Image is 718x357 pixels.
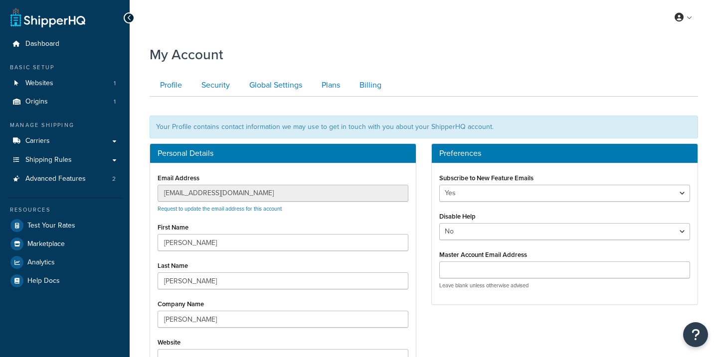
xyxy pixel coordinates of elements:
a: Security [191,74,238,97]
label: Master Account Email Address [439,251,527,258]
a: Test Your Rates [7,217,122,235]
a: Analytics [7,253,122,271]
div: Resources [7,206,122,214]
label: Disable Help [439,213,476,220]
li: Websites [7,74,122,93]
div: Basic Setup [7,63,122,72]
h3: Preferences [439,149,690,158]
button: Open Resource Center [683,322,708,347]
span: Shipping Rules [25,156,72,164]
span: Help Docs [27,277,60,285]
label: Website [158,339,180,346]
li: Advanced Features [7,170,122,188]
div: Your Profile contains contact information we may use to get in touch with you about your ShipperH... [150,116,698,138]
a: Billing [349,74,389,97]
label: Company Name [158,300,204,308]
span: Analytics [27,258,55,267]
a: Request to update the email address for this account [158,205,282,213]
a: Advanced Features 2 [7,170,122,188]
span: 1 [114,98,116,106]
p: Leave blank unless otherwise advised [439,282,690,289]
a: Profile [150,74,190,97]
span: Websites [25,79,53,88]
a: ShipperHQ Home [10,7,85,27]
a: Shipping Rules [7,151,122,169]
span: Origins [25,98,48,106]
div: Manage Shipping [7,121,122,129]
a: Carriers [7,132,122,150]
label: Last Name [158,262,188,269]
span: Test Your Rates [27,222,75,230]
span: Advanced Features [25,175,86,183]
label: Subscribe to New Feature Emails [439,174,534,182]
a: Plans [311,74,348,97]
span: Marketplace [27,240,65,248]
label: First Name [158,224,188,231]
a: Global Settings [239,74,310,97]
a: Origins 1 [7,93,122,111]
a: Marketplace [7,235,122,253]
span: Carriers [25,137,50,145]
span: Dashboard [25,40,59,48]
a: Dashboard [7,35,122,53]
h3: Personal Details [158,149,408,158]
span: 2 [112,175,116,183]
a: Help Docs [7,272,122,290]
span: 1 [114,79,116,88]
a: Websites 1 [7,74,122,93]
label: Email Address [158,174,199,182]
h1: My Account [150,45,223,64]
li: Origins [7,93,122,111]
